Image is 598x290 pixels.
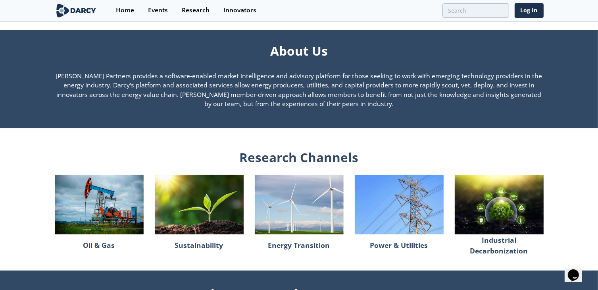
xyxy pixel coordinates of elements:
div: About Us [55,41,544,60]
div: Research Channels [55,148,544,166]
img: industrial-decarbonization-299db23ffd2d26ea53b85058e0ea4a31.jpg [455,175,544,234]
p: Oil & Gas [83,237,115,254]
iframe: chat widget [565,258,590,282]
p: Sustainability [175,237,223,254]
a: Log In [515,3,544,18]
img: sustainability-770903ad21d5b8021506027e77cf2c8d.jpg [155,175,244,234]
div: Events [148,7,168,14]
div: Innovators [223,7,256,14]
input: Advanced Search [442,3,509,18]
p: Industrial Decarbonization [455,237,544,254]
img: energy-e11202bc638c76e8d54b5a3ddfa9579d.jpg [255,175,344,234]
p: Power & Utilities [370,237,428,254]
img: power-0245a545bc4df729e8541453bebf1337.jpg [355,175,444,234]
p: Energy Transition [268,237,330,254]
div: Research [182,7,210,14]
img: oilandgas-64dff166b779d667df70ba2f03b7bb17.jpg [55,175,144,234]
img: logo-wide.svg [55,4,98,17]
div: Home [116,7,134,14]
p: [PERSON_NAME] Partners provides a software-enabled market intelligence and advisory platform for ... [55,72,544,109]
